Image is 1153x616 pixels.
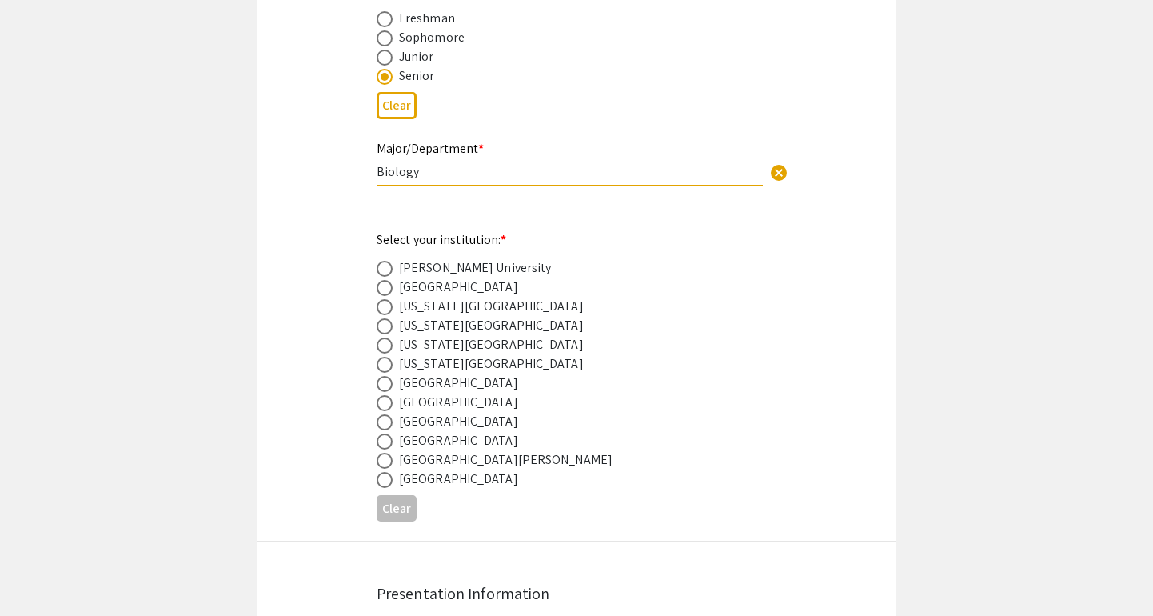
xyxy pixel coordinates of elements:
[377,163,763,180] input: Type Here
[399,470,518,489] div: [GEOGRAPHIC_DATA]
[763,156,795,188] button: Clear
[399,278,518,297] div: [GEOGRAPHIC_DATA]
[399,450,612,470] div: [GEOGRAPHIC_DATA][PERSON_NAME]
[399,335,584,354] div: [US_STATE][GEOGRAPHIC_DATA]
[399,374,518,393] div: [GEOGRAPHIC_DATA]
[399,412,518,431] div: [GEOGRAPHIC_DATA]
[399,431,518,450] div: [GEOGRAPHIC_DATA]
[399,354,584,374] div: [US_STATE][GEOGRAPHIC_DATA]
[399,393,518,412] div: [GEOGRAPHIC_DATA]
[399,258,551,278] div: [PERSON_NAME] University
[377,582,776,606] div: Presentation Information
[377,231,507,248] mat-label: Select your institution:
[399,316,584,335] div: [US_STATE][GEOGRAPHIC_DATA]
[399,28,465,47] div: Sophomore
[399,297,584,316] div: [US_STATE][GEOGRAPHIC_DATA]
[399,47,434,66] div: Junior
[769,163,788,182] span: cancel
[377,92,417,118] button: Clear
[377,495,417,522] button: Clear
[399,66,435,86] div: Senior
[12,544,68,604] iframe: Chat
[377,140,484,157] mat-label: Major/Department
[399,9,455,28] div: Freshman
